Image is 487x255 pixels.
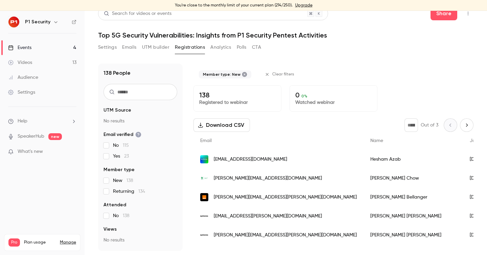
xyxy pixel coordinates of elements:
[8,17,19,27] img: P1 Security
[103,237,177,244] p: No results
[295,99,372,106] p: Watched webinar
[200,212,208,220] img: syniverse.com
[18,118,27,125] span: Help
[460,118,473,132] button: Next page
[103,166,135,173] span: Member type
[113,142,129,149] span: No
[200,193,208,201] img: orange.com
[272,72,294,77] span: Clear filters
[295,3,312,8] a: Upgrade
[242,72,247,77] button: Remove "New member" from selected filters
[138,189,145,194] span: 134
[203,72,240,77] span: Member type: New
[113,212,130,219] span: No
[18,148,43,155] span: What's new
[113,153,129,160] span: Yes
[98,31,473,39] h1: Top 5G Security Vulnerabilities: Insights from P1 Security Pentest Activities
[364,188,463,207] div: [PERSON_NAME] Bellanger
[262,69,298,80] button: Clear filters
[8,118,76,125] li: help-dropdown-opener
[364,226,463,245] div: [PERSON_NAME] [PERSON_NAME]
[200,155,208,163] img: nokia.com
[103,131,141,138] span: Email verified
[210,42,231,53] button: Analytics
[237,42,247,53] button: Polls
[199,91,276,99] p: 138
[126,178,133,183] span: 138
[364,150,463,169] div: Hesham Azab
[200,231,208,239] img: syniverse.com
[214,175,322,182] span: [PERSON_NAME][EMAIL_ADDRESS][DOMAIN_NAME]
[104,10,171,17] div: Search for videos or events
[142,42,169,53] button: UTM builder
[214,213,322,220] span: [EMAIL_ADDRESS][PERSON_NAME][DOMAIN_NAME]
[24,240,56,245] span: Plan usage
[431,7,457,20] button: Share
[364,207,463,226] div: [PERSON_NAME] [PERSON_NAME]
[370,138,383,143] span: Name
[103,107,131,114] span: UTM Source
[124,154,129,159] span: 23
[200,138,212,143] span: Email
[103,202,126,208] span: Attended
[175,42,205,53] button: Registrations
[103,69,131,77] h1: 138 People
[8,238,20,247] span: Pro
[8,44,31,51] div: Events
[193,118,250,132] button: Download CSV
[8,89,35,96] div: Settings
[60,240,76,245] a: Manage
[214,232,357,239] span: [PERSON_NAME][EMAIL_ADDRESS][PERSON_NAME][DOMAIN_NAME]
[295,91,372,99] p: 0
[98,42,117,53] button: Settings
[123,213,130,218] span: 138
[122,42,136,53] button: Emails
[8,74,38,81] div: Audience
[301,94,307,98] span: 0 %
[214,194,357,201] span: [PERSON_NAME][EMAIL_ADDRESS][PERSON_NAME][DOMAIN_NAME]
[103,226,117,233] span: Views
[214,156,287,163] span: [EMAIL_ADDRESS][DOMAIN_NAME]
[103,118,177,124] p: No results
[48,133,62,140] span: new
[421,122,438,129] p: Out of 3
[200,174,208,182] img: spark.co.nz
[8,59,32,66] div: Videos
[25,19,50,25] h6: P1 Security
[123,143,129,148] span: 115
[113,188,145,195] span: Returning
[18,133,44,140] a: SpeakerHub
[113,177,133,184] span: New
[252,42,261,53] button: CTA
[364,169,463,188] div: [PERSON_NAME] Chow
[199,99,276,106] p: Registered to webinar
